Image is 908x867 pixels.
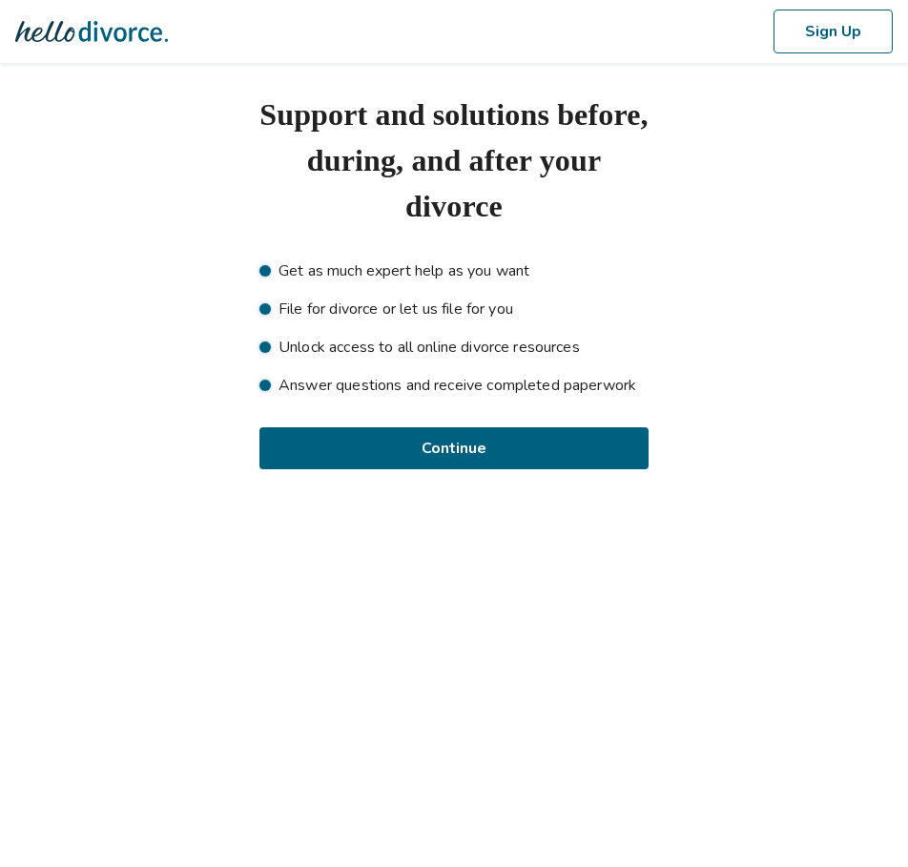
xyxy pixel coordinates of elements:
[259,92,649,229] h1: Support and solutions before, during, and after your divorce
[774,10,893,53] button: Sign Up
[259,427,649,469] button: Continue
[259,336,649,359] li: Unlock access to all online divorce resources
[259,374,649,397] li: Answer questions and receive completed paperwork
[259,259,649,282] li: Get as much expert help as you want
[15,12,168,51] img: Hello Divorce Logo
[259,298,649,320] li: File for divorce or let us file for you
